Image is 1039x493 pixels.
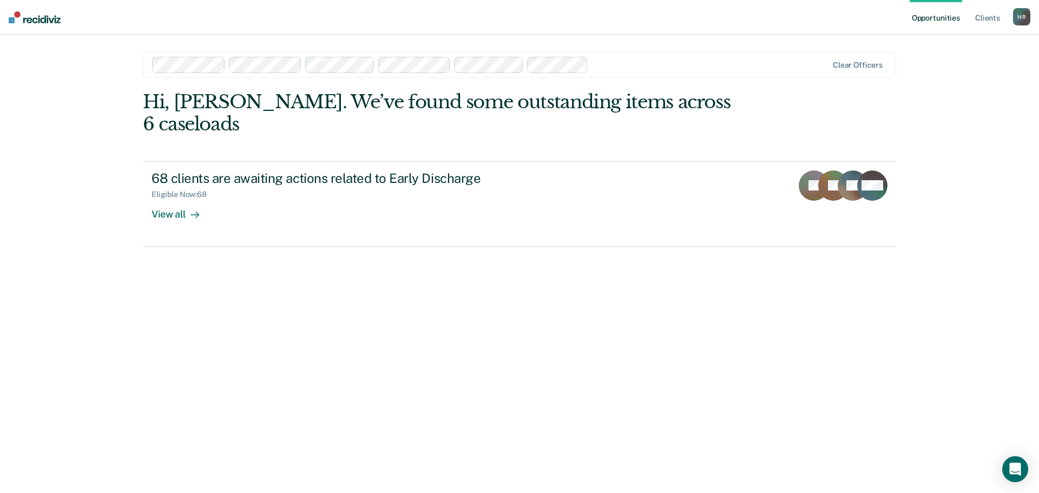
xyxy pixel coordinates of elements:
[152,190,215,199] div: Eligible Now : 68
[143,161,896,247] a: 68 clients are awaiting actions related to Early DischargeEligible Now:68View all
[1013,8,1030,25] button: HR
[143,91,746,135] div: Hi, [PERSON_NAME]. We’ve found some outstanding items across 6 caseloads
[1013,8,1030,25] div: H R
[833,61,883,70] div: Clear officers
[152,170,531,186] div: 68 clients are awaiting actions related to Early Discharge
[152,199,212,220] div: View all
[9,11,61,23] img: Recidiviz
[1002,456,1028,482] div: Open Intercom Messenger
